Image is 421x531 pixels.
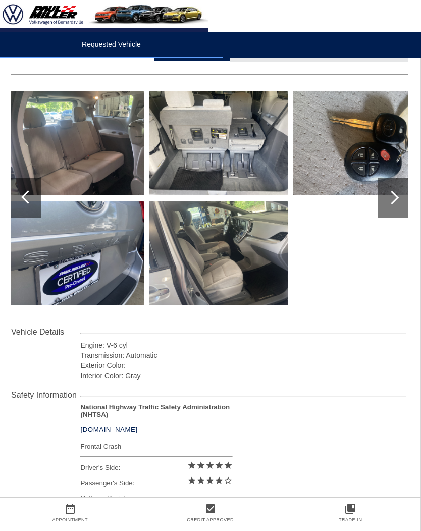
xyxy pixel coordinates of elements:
a: Appointment [52,517,88,522]
i: star [215,476,224,485]
i: star [196,476,205,485]
img: 380f05b85e6097ead6aa51ef91350de3x.jpg [5,91,144,195]
i: star [187,476,196,485]
div: Engine: V-6 cyl [80,340,406,350]
i: star [224,461,233,470]
img: e5d9ccd14f5b69fdbf673bc6bab36461x.jpg [5,201,144,305]
a: Credit Approved [187,517,234,522]
i: star_border [224,476,233,485]
img: 70735af05e2487d42c08e83f88ad9118x.jpg [149,91,288,195]
a: Trade-In [339,517,362,522]
div: Safety Information [11,389,80,401]
i: star [196,461,205,470]
div: Exterior Color: [80,360,406,370]
div: Vehicle Details [11,326,80,338]
strong: National Highway Traffic Safety Administration (NHTSA) [80,403,230,418]
div: Rollover Resistance: [80,491,232,506]
a: [DOMAIN_NAME] [80,426,137,433]
a: collections_bookmark [280,503,420,515]
i: star [215,461,224,470]
i: star [187,461,196,470]
div: Frontal Crash [80,440,232,453]
i: star [205,476,215,485]
div: Interior Color: Gray [80,370,406,381]
a: check_box [140,503,281,515]
i: star [205,461,215,470]
div: Driver's Side: [80,460,232,475]
img: c8265da8b1be9981c7ae1f675ec5ff63x.jpg [149,201,288,305]
div: Transmission: Automatic [80,350,406,360]
div: Passenger's Side: [80,475,232,491]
